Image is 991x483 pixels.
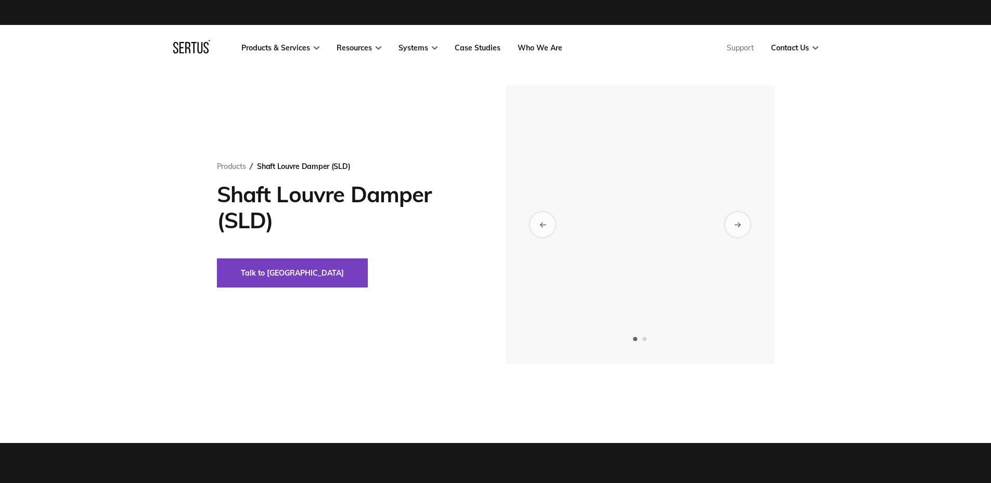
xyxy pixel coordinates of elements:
a: Contact Us [771,43,818,53]
div: Next slide [725,212,750,237]
h1: Shaft Louvre Damper (SLD) [217,181,474,233]
span: Go to slide 2 [642,337,647,341]
a: Who We Are [518,43,562,53]
div: Previous slide [530,212,555,237]
a: Support [727,43,754,53]
a: Case Studies [455,43,500,53]
a: Resources [337,43,381,53]
button: Talk to [GEOGRAPHIC_DATA] [217,258,368,288]
a: Systems [398,43,437,53]
a: Products [217,162,246,171]
a: Products & Services [241,43,319,53]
